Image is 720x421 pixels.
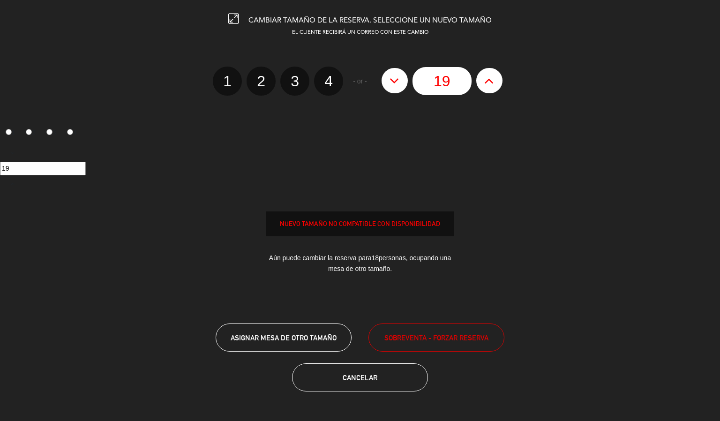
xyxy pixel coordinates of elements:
[314,67,343,96] label: 4
[231,334,337,342] span: ASIGNAR MESA DE OTRO TAMAÑO
[248,17,492,24] span: CAMBIAR TAMAÑO DE LA RESERVA. SELECCIONE UN NUEVO TAMAÑO
[247,67,276,96] label: 2
[6,129,12,135] input: 1
[384,332,488,343] span: SOBREVENTA - FORZAR RESERVA
[343,374,377,382] span: Cancelar
[368,323,504,352] button: SOBREVENTA - FORZAR RESERVA
[292,363,428,391] button: Cancelar
[41,125,62,141] label: 3
[267,218,453,229] div: NUEVO TAMAÑO NO COMPATIBLE CON DISPONIBILIDAD
[213,67,242,96] label: 1
[26,129,32,135] input: 2
[266,246,454,281] div: Aún puede cambiar la reserva para personas, ocupando una mesa de otro tamaño.
[371,254,379,262] span: 18
[67,129,73,135] input: 4
[292,30,428,35] span: EL CLIENTE RECIBIRÁ UN CORREO CON ESTE CAMBIO
[46,129,52,135] input: 3
[21,125,41,141] label: 2
[216,323,352,352] button: ASIGNAR MESA DE OTRO TAMAÑO
[353,76,367,87] span: - or -
[61,125,82,141] label: 4
[280,67,309,96] label: 3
